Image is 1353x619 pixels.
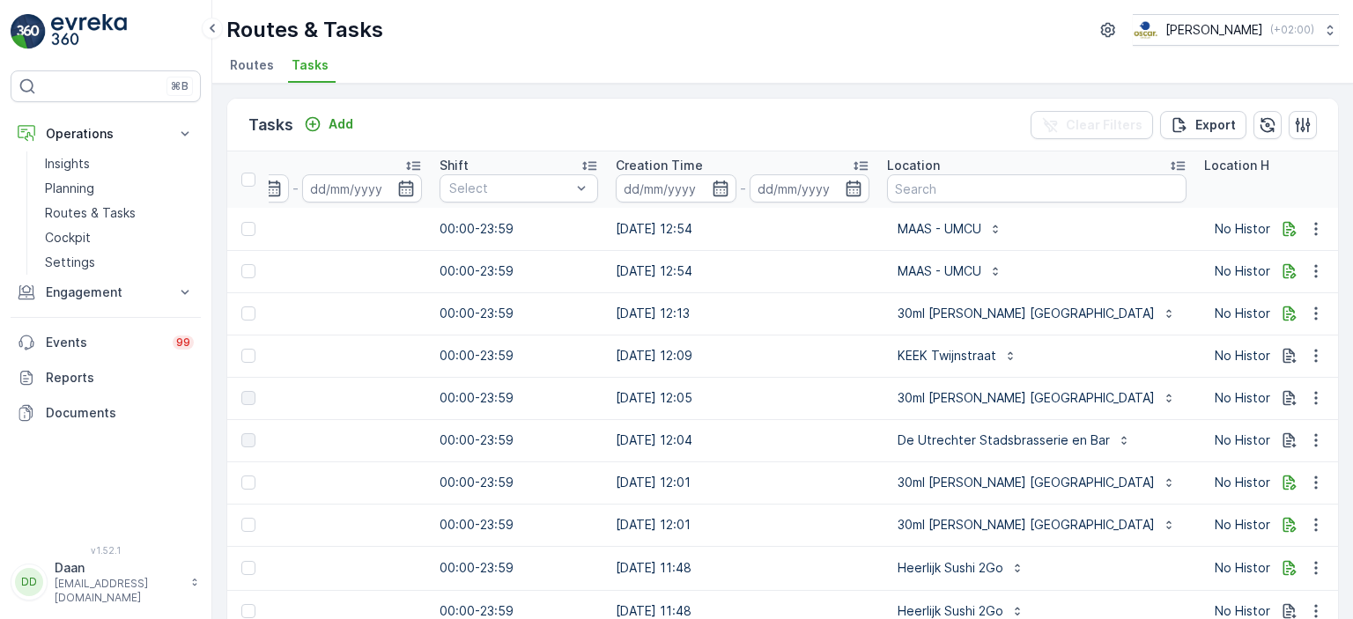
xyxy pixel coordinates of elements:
button: 30ml [PERSON_NAME] [GEOGRAPHIC_DATA] [887,384,1187,412]
div: Toggle Row Selected [241,433,255,447]
p: Reports [46,369,194,387]
td: [DATE] [159,335,431,377]
p: 00:00-23:59 [440,262,598,280]
td: [DATE] [159,208,431,250]
button: 30ml [PERSON_NAME] [GEOGRAPHIC_DATA] [887,468,1187,497]
span: v 1.52.1 [11,545,201,556]
td: [DATE] [159,292,431,335]
td: [DATE] [159,461,431,504]
div: Toggle Row Selected [241,561,255,575]
p: 00:00-23:59 [440,559,598,577]
img: logo [11,14,46,49]
p: 30ml [PERSON_NAME] [GEOGRAPHIC_DATA] [898,389,1155,407]
div: Toggle Row Selected [241,264,255,278]
button: Operations [11,116,201,151]
p: 99 [176,335,190,350]
div: Toggle Row Selected [241,222,255,236]
p: No History Records [1215,220,1352,238]
button: 30ml [PERSON_NAME] [GEOGRAPHIC_DATA] [887,299,1187,328]
p: No History Records [1215,389,1352,407]
button: De Utrechter Stadsbrasserie en Bar [887,426,1142,454]
p: Select [449,180,571,197]
span: Routes [230,56,274,74]
td: [DATE] [159,377,431,419]
div: DD [15,568,43,596]
p: Planning [45,180,94,197]
p: No History Records [1215,305,1352,322]
p: 00:00-23:59 [440,220,598,238]
p: No History Records [1215,431,1352,449]
p: Operations [46,125,166,143]
p: 00:00-23:59 [440,431,598,449]
p: No History Records [1215,559,1352,577]
p: Routes & Tasks [226,16,383,44]
div: Toggle Row Selected [241,604,255,618]
p: No History Records [1215,262,1352,280]
button: Export [1160,111,1246,139]
p: ⌘B [171,79,189,93]
button: MAAS - UMCU [887,215,1013,243]
td: [DATE] 12:54 [607,250,878,292]
p: Cockpit [45,229,91,247]
p: Tasks [248,113,293,137]
td: [DATE] 12:13 [607,292,878,335]
input: dd/mm/yyyy [750,174,870,203]
p: Creation Time [616,157,703,174]
a: Documents [11,395,201,431]
div: Toggle Row Selected [241,349,255,363]
p: MAAS - UMCU [898,220,981,238]
p: Location [887,157,940,174]
button: Add [297,114,360,135]
a: Settings [38,250,201,275]
p: Export [1195,116,1236,134]
input: Search [887,174,1187,203]
td: [DATE] 12:05 [607,377,878,419]
div: Toggle Row Selected [241,391,255,405]
p: Routes & Tasks [45,204,136,222]
button: MAAS - UMCU [887,257,1013,285]
a: Events99 [11,325,201,360]
p: 00:00-23:59 [440,474,598,491]
img: basis-logo_rgb2x.png [1133,20,1158,40]
td: [DATE] 12:01 [607,461,878,504]
a: Routes & Tasks [38,201,201,225]
button: Clear Filters [1031,111,1153,139]
p: Location History [1204,157,1305,174]
p: Insights [45,155,90,173]
td: [DATE] 12:54 [607,208,878,250]
button: DDDaan[EMAIL_ADDRESS][DOMAIN_NAME] [11,559,201,605]
p: 30ml [PERSON_NAME] [GEOGRAPHIC_DATA] [898,305,1155,322]
td: [DATE] 11:48 [607,546,878,590]
p: De Utrechter Stadsbrasserie en Bar [898,431,1110,449]
p: Clear Filters [1066,116,1142,134]
p: 00:00-23:59 [440,305,598,322]
p: No History Records [1215,516,1352,534]
p: Events [46,334,162,351]
p: Heerlijk Sushi 2Go [898,559,1003,577]
td: [DATE] [159,419,431,461]
button: 30ml [PERSON_NAME] [GEOGRAPHIC_DATA] [887,511,1187,539]
a: Reports [11,360,201,395]
p: No History Records [1215,347,1352,365]
button: Engagement [11,275,201,310]
p: Settings [45,254,95,271]
a: Planning [38,176,201,201]
p: [PERSON_NAME] [1165,21,1263,39]
td: [DATE] [159,504,431,546]
p: - [292,178,299,199]
a: Cockpit [38,225,201,250]
p: Engagement [46,284,166,301]
td: [DATE] [159,546,431,590]
p: Daan [55,559,181,577]
button: Heerlijk Sushi 2Go [887,554,1035,582]
div: Toggle Row Selected [241,475,255,490]
p: Documents [46,404,194,422]
td: [DATE] 12:04 [607,419,878,461]
p: [EMAIL_ADDRESS][DOMAIN_NAME] [55,577,181,605]
td: [DATE] 12:01 [607,504,878,546]
p: 00:00-23:59 [440,347,598,365]
p: Shift [440,157,469,174]
div: Toggle Row Selected [241,518,255,532]
p: - [740,178,746,199]
p: 00:00-23:59 [440,516,598,534]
